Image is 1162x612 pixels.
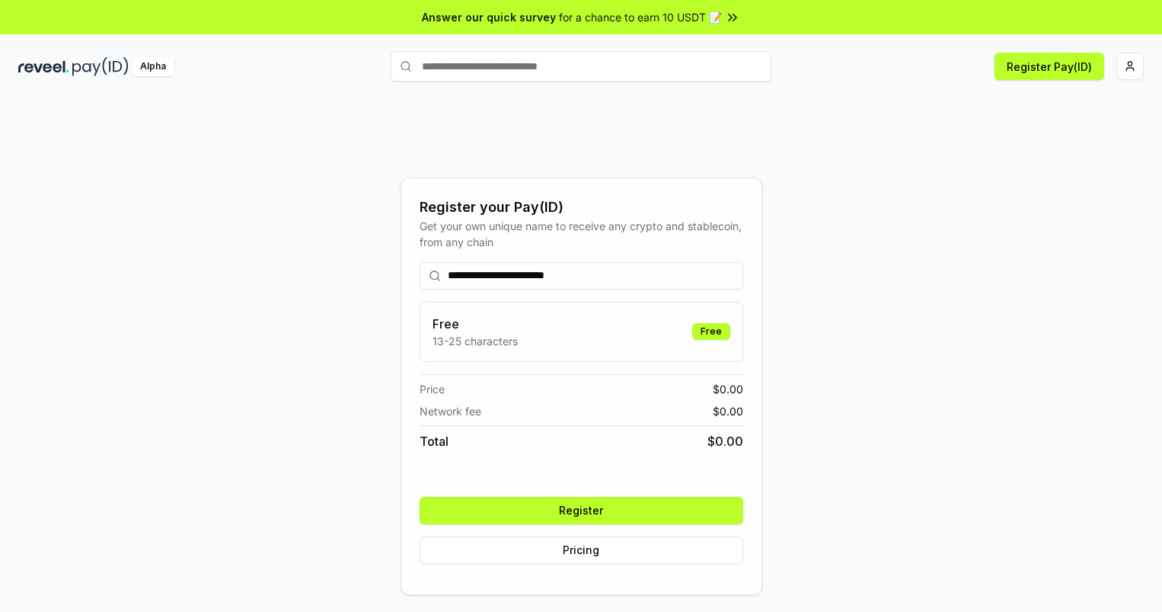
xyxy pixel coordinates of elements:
[420,403,481,419] span: Network fee
[422,9,556,25] span: Answer our quick survey
[72,57,129,76] img: pay_id
[994,53,1104,80] button: Register Pay(ID)
[433,333,518,349] p: 13-25 characters
[18,57,69,76] img: reveel_dark
[559,9,722,25] span: for a chance to earn 10 USDT 📝
[420,218,743,250] div: Get your own unique name to receive any crypto and stablecoin, from any chain
[420,381,445,397] span: Price
[420,497,743,524] button: Register
[420,432,449,450] span: Total
[692,323,730,340] div: Free
[713,381,743,397] span: $ 0.00
[713,403,743,419] span: $ 0.00
[707,432,743,450] span: $ 0.00
[420,197,743,218] div: Register your Pay(ID)
[420,537,743,564] button: Pricing
[433,315,518,333] h3: Free
[132,57,174,76] div: Alpha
